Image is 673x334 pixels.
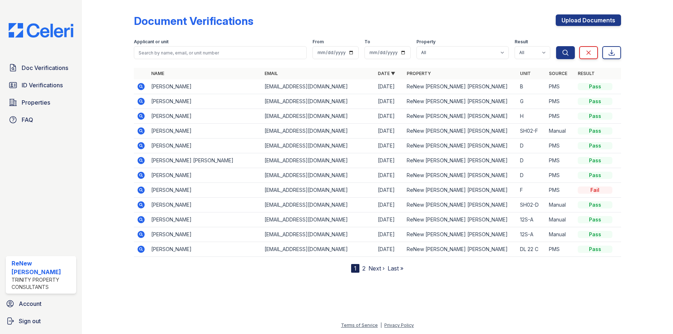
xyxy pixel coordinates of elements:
[578,98,612,105] div: Pass
[404,153,517,168] td: ReNew [PERSON_NAME] [PERSON_NAME]
[546,109,575,124] td: PMS
[404,109,517,124] td: ReNew [PERSON_NAME] [PERSON_NAME]
[351,264,359,273] div: 1
[262,94,375,109] td: [EMAIL_ADDRESS][DOMAIN_NAME]
[546,139,575,153] td: PMS
[148,227,262,242] td: [PERSON_NAME]
[404,168,517,183] td: ReNew [PERSON_NAME] [PERSON_NAME]
[12,259,73,276] div: ReNew [PERSON_NAME]
[375,124,404,139] td: [DATE]
[517,153,546,168] td: D
[578,246,612,253] div: Pass
[578,172,612,179] div: Pass
[6,61,76,75] a: Doc Verifications
[520,71,531,76] a: Unit
[375,183,404,198] td: [DATE]
[262,242,375,257] td: [EMAIL_ADDRESS][DOMAIN_NAME]
[262,212,375,227] td: [EMAIL_ADDRESS][DOMAIN_NAME]
[148,94,262,109] td: [PERSON_NAME]
[12,276,73,291] div: Trinity Property Consultants
[262,168,375,183] td: [EMAIL_ADDRESS][DOMAIN_NAME]
[265,71,278,76] a: Email
[549,71,567,76] a: Source
[148,79,262,94] td: [PERSON_NAME]
[546,79,575,94] td: PMS
[546,242,575,257] td: PMS
[517,212,546,227] td: 12S-A
[517,242,546,257] td: DL 22 C
[362,265,366,272] a: 2
[22,63,68,72] span: Doc Verifications
[375,168,404,183] td: [DATE]
[404,139,517,153] td: ReNew [PERSON_NAME] [PERSON_NAME]
[3,314,79,328] a: Sign out
[262,183,375,198] td: [EMAIL_ADDRESS][DOMAIN_NAME]
[517,94,546,109] td: G
[22,81,63,89] span: ID Verifications
[380,322,382,328] div: |
[404,227,517,242] td: ReNew [PERSON_NAME] [PERSON_NAME]
[517,227,546,242] td: 12S-A
[3,23,79,38] img: CE_Logo_Blue-a8612792a0a2168367f1c8372b55b34899dd931a85d93a1a3d3e32e68fde9ad4.png
[404,242,517,257] td: ReNew [PERSON_NAME] [PERSON_NAME]
[517,124,546,139] td: SH02-F
[578,231,612,238] div: Pass
[546,227,575,242] td: Manual
[262,124,375,139] td: [EMAIL_ADDRESS][DOMAIN_NAME]
[388,265,403,272] a: Last »
[148,139,262,153] td: [PERSON_NAME]
[546,124,575,139] td: Manual
[151,71,164,76] a: Name
[404,79,517,94] td: ReNew [PERSON_NAME] [PERSON_NAME]
[375,212,404,227] td: [DATE]
[375,139,404,153] td: [DATE]
[546,153,575,168] td: PMS
[546,212,575,227] td: Manual
[262,227,375,242] td: [EMAIL_ADDRESS][DOMAIN_NAME]
[364,39,370,45] label: To
[148,124,262,139] td: [PERSON_NAME]
[6,113,76,127] a: FAQ
[22,98,50,107] span: Properties
[148,153,262,168] td: [PERSON_NAME] [PERSON_NAME]
[517,183,546,198] td: F
[368,265,385,272] a: Next ›
[517,79,546,94] td: B
[148,109,262,124] td: [PERSON_NAME]
[22,115,33,124] span: FAQ
[578,201,612,208] div: Pass
[375,242,404,257] td: [DATE]
[517,109,546,124] td: H
[578,142,612,149] div: Pass
[6,95,76,110] a: Properties
[19,317,41,325] span: Sign out
[148,242,262,257] td: [PERSON_NAME]
[262,109,375,124] td: [EMAIL_ADDRESS][DOMAIN_NAME]
[404,124,517,139] td: ReNew [PERSON_NAME] [PERSON_NAME]
[262,198,375,212] td: [EMAIL_ADDRESS][DOMAIN_NAME]
[134,14,253,27] div: Document Verifications
[375,227,404,242] td: [DATE]
[341,322,378,328] a: Terms of Service
[517,198,546,212] td: SH02-D
[3,296,79,311] a: Account
[375,153,404,168] td: [DATE]
[148,198,262,212] td: [PERSON_NAME]
[556,14,621,26] a: Upload Documents
[578,157,612,164] div: Pass
[313,39,324,45] label: From
[404,198,517,212] td: ReNew [PERSON_NAME] [PERSON_NAME]
[375,94,404,109] td: [DATE]
[19,299,41,308] span: Account
[517,168,546,183] td: D
[416,39,436,45] label: Property
[578,83,612,90] div: Pass
[375,79,404,94] td: [DATE]
[148,183,262,198] td: [PERSON_NAME]
[404,183,517,198] td: ReNew [PERSON_NAME] [PERSON_NAME]
[262,153,375,168] td: [EMAIL_ADDRESS][DOMAIN_NAME]
[578,186,612,194] div: Fail
[375,109,404,124] td: [DATE]
[375,198,404,212] td: [DATE]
